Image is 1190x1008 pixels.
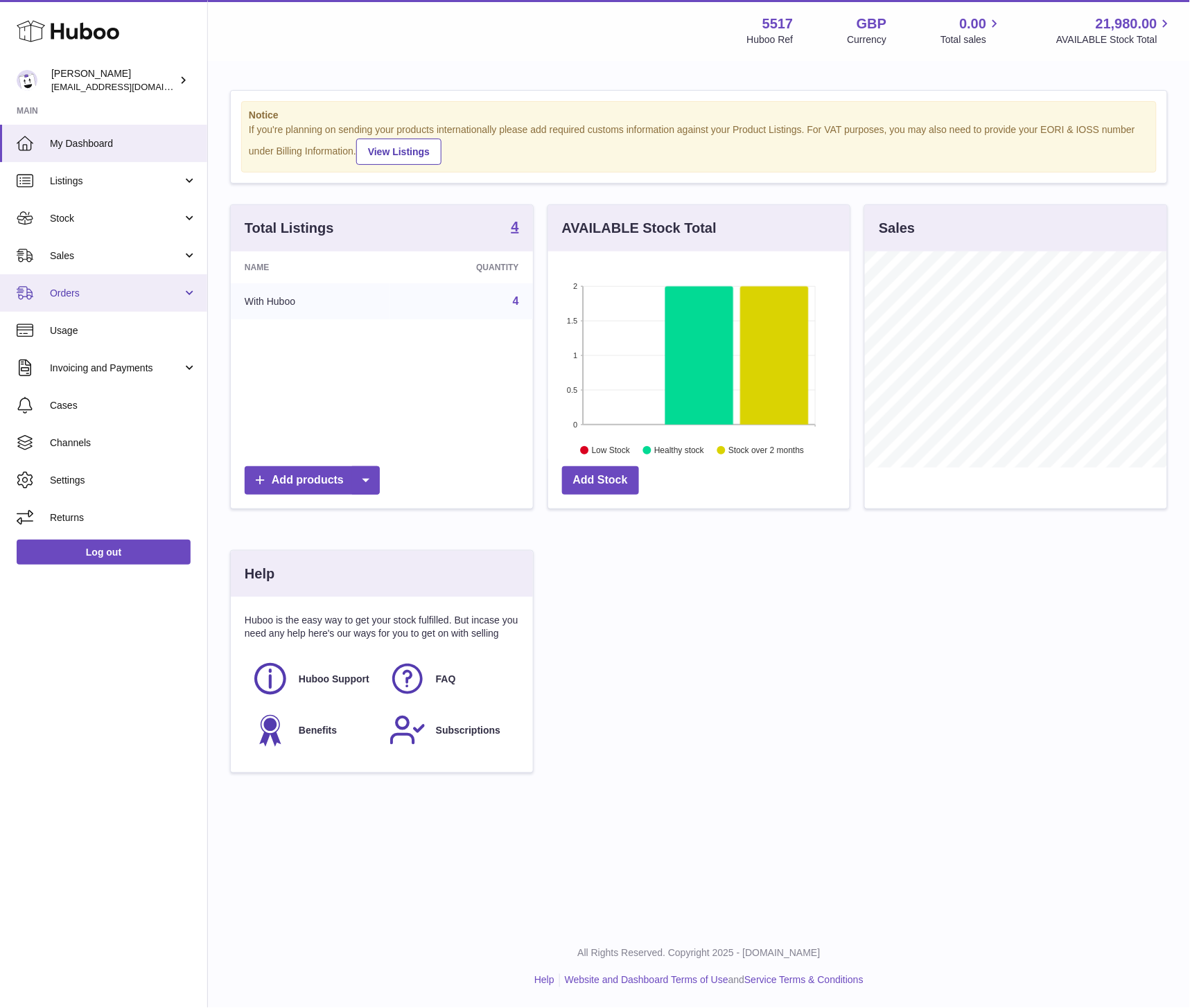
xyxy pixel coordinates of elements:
[252,711,375,749] a: Benefits
[1096,15,1157,33] span: 21,980.00
[728,445,804,455] text: Stock over 2 months
[1056,33,1173,46] span: AVAILABLE Stock Total
[299,673,369,686] span: Huboo Support
[50,137,197,150] span: My Dashboard
[940,33,1002,46] span: Total sales
[940,15,1002,46] a: 0.00 Total sales
[299,724,337,737] span: Benefits
[249,109,1149,122] strong: Notice
[389,660,512,698] a: FAQ
[573,351,577,360] text: 1
[511,220,519,233] strong: 4
[654,445,705,455] text: Healthy stock
[513,295,519,307] a: 4
[744,975,864,986] a: Service Terms & Conditions
[245,565,274,583] h3: Help
[567,386,577,394] text: 0.5
[560,974,864,987] li: and
[249,123,1149,165] div: If you're planning on sending your products internationally please add required customs informati...
[50,436,197,450] span: Channels
[567,317,577,325] text: 1.5
[389,711,512,749] a: Subscriptions
[562,219,717,238] h3: AVAILABLE Stock Total
[511,220,519,236] a: 4
[50,212,182,225] span: Stock
[879,219,915,238] h3: Sales
[565,975,728,986] a: Website and Dashboard Terms of Use
[436,673,456,686] span: FAQ
[390,251,533,283] th: Quantity
[436,724,500,737] span: Subscriptions
[747,33,794,46] div: Huboo Ref
[356,139,441,165] a: View Listings
[857,15,886,33] strong: GBP
[231,283,390,319] td: With Huboo
[592,445,631,455] text: Low Stock
[50,287,182,300] span: Orders
[51,67,176,94] div: [PERSON_NAME]
[573,421,577,429] text: 0
[50,511,197,524] span: Returns
[245,614,519,640] p: Huboo is the easy way to get your stock fulfilled. But incase you need any help here's our ways f...
[252,660,375,698] a: Huboo Support
[50,362,182,375] span: Invoicing and Payments
[848,33,887,46] div: Currency
[231,251,390,283] th: Name
[960,15,987,33] span: 0.00
[245,219,334,238] h3: Total Listings
[245,466,380,495] a: Add products
[534,975,554,986] a: Help
[50,175,182,188] span: Listings
[17,540,191,565] a: Log out
[17,70,37,91] img: alessiavanzwolle@hotmail.com
[562,466,639,495] a: Add Stock
[50,249,182,263] span: Sales
[1056,15,1173,46] a: 21,980.00 AVAILABLE Stock Total
[50,399,197,412] span: Cases
[573,282,577,290] text: 2
[50,474,197,487] span: Settings
[219,947,1179,960] p: All Rights Reserved. Copyright 2025 - [DOMAIN_NAME]
[50,324,197,337] span: Usage
[762,15,794,33] strong: 5517
[51,81,204,92] span: [EMAIL_ADDRESS][DOMAIN_NAME]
